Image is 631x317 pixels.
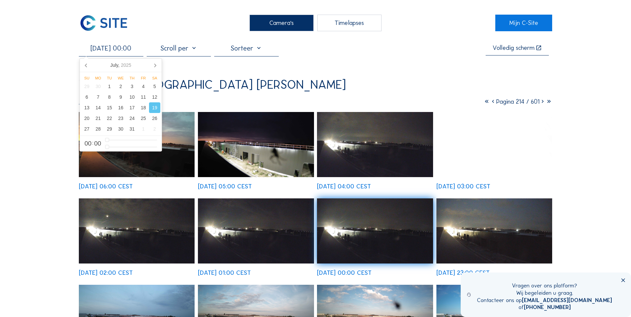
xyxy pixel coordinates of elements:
[92,113,104,124] div: 21
[249,15,314,31] div: Camera's
[317,112,433,177] img: image_52022297
[107,60,134,70] div: July,
[115,124,126,134] div: 30
[149,113,160,124] div: 26
[436,198,552,264] img: image_52020572
[104,81,115,92] div: 1
[79,183,133,190] div: [DATE] 06:00 CEST
[126,92,138,102] div: 10
[198,198,314,264] img: image_52021280
[317,183,371,190] div: [DATE] 04:00 CEST
[126,81,138,92] div: 3
[94,140,101,147] span: 00
[79,270,133,276] div: [DATE] 02:00 CEST
[436,112,552,177] img: image_52021953
[496,98,540,105] span: Pagina 214 / 601
[79,44,143,52] input: Zoek op datum 󰅀
[198,112,314,177] img: image_52022697
[477,297,612,304] div: Contacteer ons op
[81,76,92,80] div: Su
[317,270,372,276] div: [DATE] 00:00 CEST
[317,198,433,264] img: image_52020966
[115,92,126,102] div: 9
[79,15,128,31] img: C-SITE Logo
[436,183,490,190] div: [DATE] 03:00 CEST
[115,81,126,92] div: 2
[79,96,145,105] div: Camera 1
[104,76,115,80] div: Tu
[317,15,382,31] div: Timelapses
[115,102,126,113] div: 16
[79,15,136,31] a: C-SITE Logo
[115,76,126,80] div: We
[524,304,571,310] a: [PHONE_NUMBER]
[149,102,160,113] div: 19
[81,102,92,113] div: 13
[477,304,612,311] div: of
[79,78,346,91] div: Vulsteke / [GEOGRAPHIC_DATA] [PERSON_NAME]
[121,62,131,68] i: 2025
[81,124,92,134] div: 27
[92,76,104,80] div: Mo
[92,92,104,102] div: 7
[84,140,91,147] span: 00
[92,102,104,113] div: 14
[126,102,138,113] div: 17
[477,282,612,289] div: Vragen over ons platform?
[138,113,149,124] div: 25
[126,76,138,80] div: Th
[79,112,195,177] img: image_52023083
[467,282,471,307] img: operator
[104,124,115,134] div: 29
[138,124,149,134] div: 1
[149,81,160,92] div: 5
[522,297,612,303] a: [EMAIL_ADDRESS][DOMAIN_NAME]
[104,92,115,102] div: 8
[477,289,612,297] div: Wij begeleiden u graag.
[149,76,160,80] div: Sa
[495,15,552,31] a: Mijn C-Site
[493,45,535,52] div: Volledig scherm
[92,81,104,92] div: 30
[92,141,93,145] span: :
[198,270,251,276] div: [DATE] 01:00 CEST
[104,113,115,124] div: 22
[138,92,149,102] div: 11
[436,270,490,276] div: [DATE] 23:00 CEST
[126,124,138,134] div: 31
[126,113,138,124] div: 24
[81,113,92,124] div: 20
[138,81,149,92] div: 4
[81,81,92,92] div: 29
[79,198,195,264] img: image_52021629
[115,113,126,124] div: 23
[149,124,160,134] div: 2
[198,183,252,190] div: [DATE] 05:00 CEST
[81,92,92,102] div: 6
[92,124,104,134] div: 28
[138,76,149,80] div: Fr
[149,92,160,102] div: 12
[104,102,115,113] div: 15
[138,102,149,113] div: 18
